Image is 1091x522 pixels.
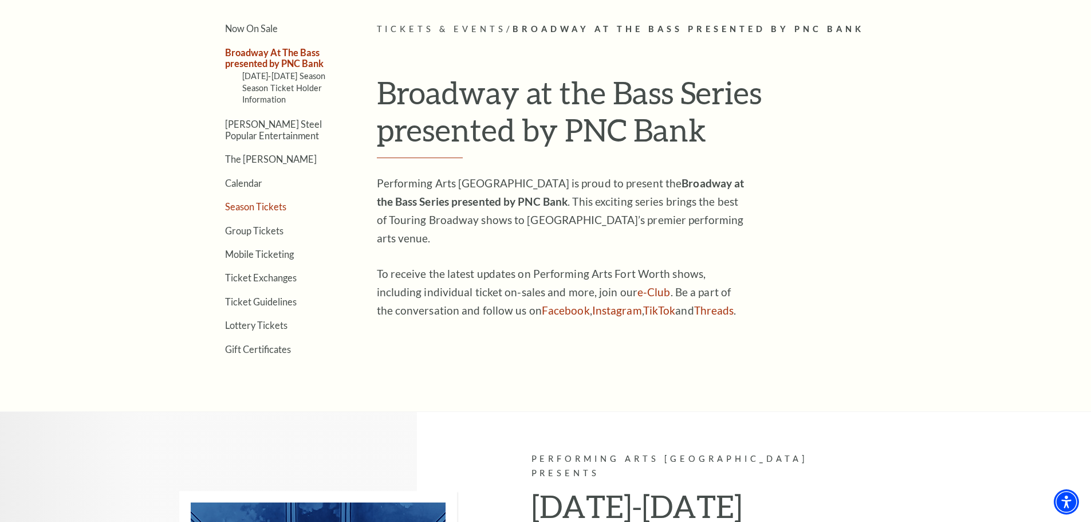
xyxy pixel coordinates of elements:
a: Ticket Guidelines [225,296,297,307]
a: Season Tickets [225,201,286,212]
a: TikTok - open in a new tab [643,304,676,317]
a: Lottery Tickets [225,320,287,331]
a: Facebook - open in a new tab [542,304,590,317]
a: Broadway At The Bass presented by PNC Bank [225,47,324,69]
p: Performing Arts [GEOGRAPHIC_DATA] is proud to present the . This exciting series brings the best ... [377,174,749,248]
div: Accessibility Menu [1054,489,1079,515]
p: To receive the latest updates on Performing Arts Fort Worth shows, including individual ticket on... [377,265,749,320]
a: Gift Certificates [225,344,291,355]
a: Ticket Exchanges [225,272,297,283]
a: [PERSON_NAME] Steel Popular Entertainment [225,119,322,140]
a: Season Ticket Holder Information [242,83,322,104]
span: Broadway At The Bass presented by PNC Bank [513,24,864,34]
a: Group Tickets [225,225,283,236]
a: Mobile Ticketing [225,249,294,260]
a: The [PERSON_NAME] [225,154,317,164]
a: [DATE]-[DATE] Season [242,71,326,81]
a: e-Club [637,285,671,299]
p: / [377,22,901,37]
a: Instagram - open in a new tab [592,304,642,317]
a: Threads - open in a new tab [694,304,734,317]
h1: Broadway at the Bass Series presented by PNC Bank [377,74,901,158]
span: Tickets & Events [377,24,507,34]
a: Now On Sale [225,23,278,34]
strong: Broadway at the Bass Series presented by PNC Bank [377,176,745,208]
a: Calendar [225,178,262,189]
p: Performing Arts [GEOGRAPHIC_DATA] Presents [531,452,838,481]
